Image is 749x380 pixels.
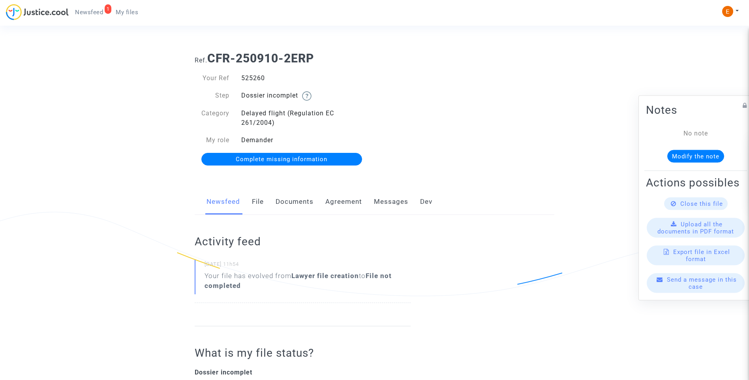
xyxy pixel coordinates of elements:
[189,91,235,101] div: Step
[252,189,264,215] a: File
[6,4,69,20] img: jc-logo.svg
[69,6,109,18] a: 1Newsfeed
[105,4,112,14] div: 1
[195,368,411,377] div: Dossier incomplet
[235,73,375,83] div: 525260
[657,221,734,235] span: Upload all the documents in PDF format
[235,109,375,128] div: Delayed flight (Regulation EC 261/2004)
[236,156,327,163] span: Complete missing information
[75,9,103,16] span: Newsfeed
[189,109,235,128] div: Category
[189,73,235,83] div: Your Ref
[235,91,375,101] div: Dossier incomplet
[205,272,392,290] b: File not completed
[189,135,235,145] div: My role
[207,51,314,65] b: CFR-250910-2ERP
[235,135,375,145] div: Demander
[680,200,723,207] span: Close this file
[420,189,432,215] a: Dev
[109,6,145,18] a: My files
[116,9,138,16] span: My files
[206,189,240,215] a: Newsfeed
[195,56,207,64] span: Ref.
[646,176,745,190] h2: Actions possibles
[205,261,411,271] small: [DATE] 11h54
[667,150,724,163] button: Modify the note
[646,103,745,117] h2: Notes
[195,235,411,248] h2: Activity feed
[722,6,733,17] img: ACg8ocIeiFvHKe4dA5oeRFd_CiCnuxWUEc1A2wYhRJE3TTWt=s96-c
[658,129,734,138] div: No note
[325,189,362,215] a: Agreement
[667,276,737,290] span: Send a message in this case
[302,91,312,101] img: help.svg
[195,346,411,360] h2: What is my file status?
[374,189,408,215] a: Messages
[205,271,411,291] div: Your file has evolved from to
[291,272,359,280] b: Lawyer file creation
[673,248,730,263] span: Export file in Excel format
[276,189,313,215] a: Documents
